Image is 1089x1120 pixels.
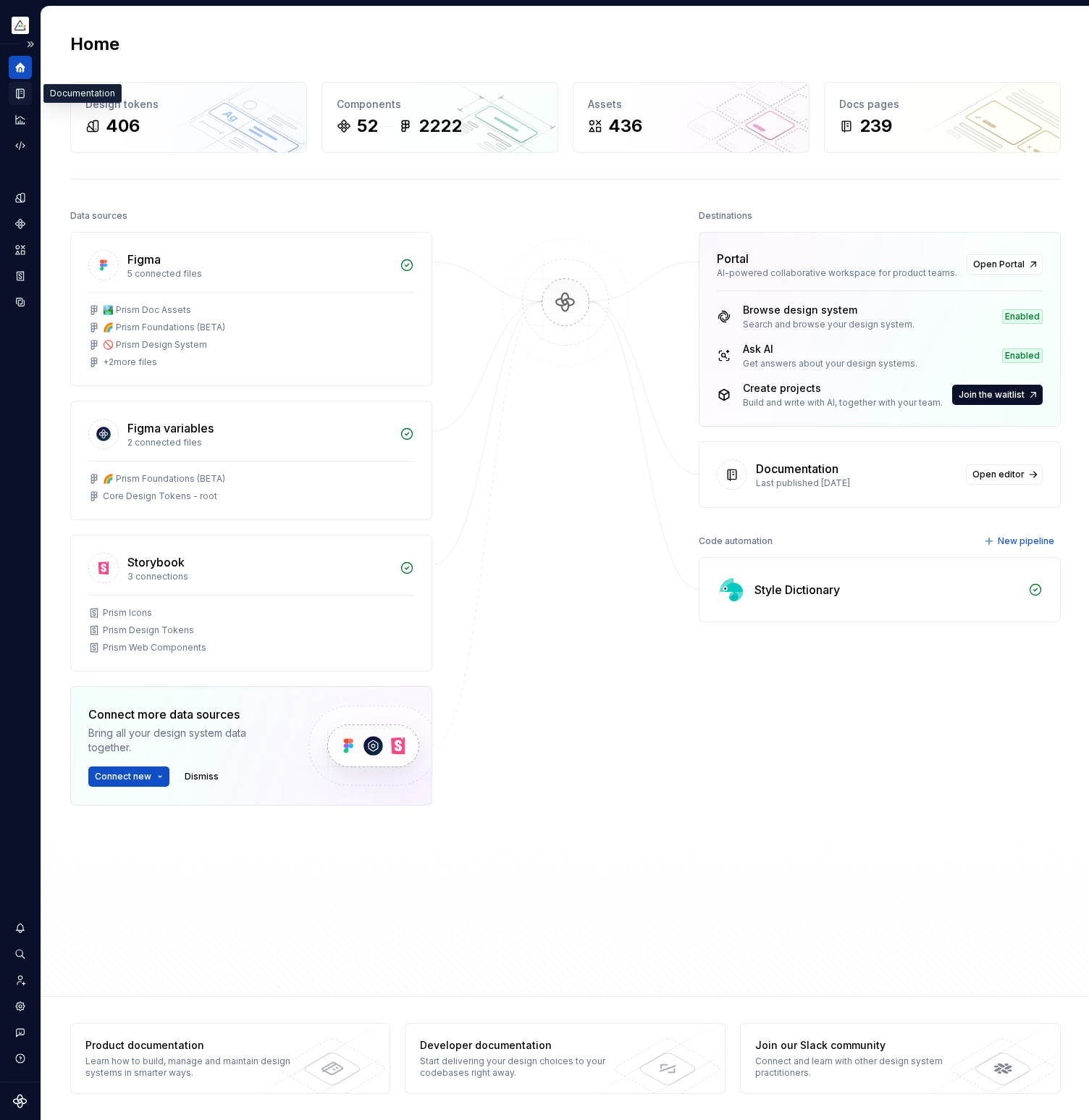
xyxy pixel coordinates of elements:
[178,766,225,787] button: Dismiss
[756,460,838,477] div: Documentation
[70,1023,391,1094] a: Product documentationLearn how to build, manage and maintain design systems in smarter ways.
[754,581,840,598] div: Style Dictionary
[608,114,642,138] div: 436
[9,56,32,79] a: Home
[9,238,32,262] a: Assets
[357,114,378,138] div: 52
[127,553,185,571] div: Storybook
[9,212,32,235] a: Components
[420,1056,631,1079] div: Start delivering your design choices to your codebases right away.
[1002,309,1043,324] div: Enabled
[859,114,892,138] div: 239
[998,535,1054,547] span: New pipeline
[743,303,914,317] div: Browse design system
[743,342,917,356] div: Ask AI
[588,97,794,112] div: Assets
[405,1023,726,1094] a: Developer documentationStart delivering your design choices to your codebases right away.
[9,186,32,209] a: Design tokens
[743,319,914,330] div: Search and browse your design system.
[70,232,432,386] a: Figma5 connected files🏞️ Prism Doc Assets🌈 Prism Foundations (BETA)🚫 Prism Design System+2more files
[185,771,219,782] span: Dismiss
[13,1094,28,1108] svg: Supernova Logo
[85,1056,296,1079] div: Learn how to build, manage and maintain design systems in smarter ways.
[959,389,1025,401] span: Join the waitlist
[95,771,151,782] span: Connect new
[9,916,32,940] button: Notifications
[88,766,169,787] button: Connect new
[1002,348,1043,363] div: Enabled
[743,397,943,409] div: Build and write with AI, together with your team.
[717,250,749,267] div: Portal
[966,464,1043,485] a: Open editor
[43,84,122,103] div: Documentation
[743,358,917,369] div: Get answers about your design systems.
[973,259,1025,270] span: Open Portal
[70,535,432,672] a: Storybook3 connectionsPrism IconsPrism Design TokensPrism Web Components
[839,97,1046,112] div: Docs pages
[755,1056,966,1079] div: Connect and learn with other design system practitioners.
[9,291,32,314] a: Data sources
[9,82,32,105] a: Documentation
[127,571,391,582] div: 3 connections
[824,82,1061,153] a: Docs pages239
[70,401,432,520] a: Figma variables2 connected files🌈 Prism Foundations (BETA)Core Design Tokens - root
[980,531,1061,551] button: New pipeline
[420,1038,631,1053] div: Developer documentation
[127,419,214,437] div: Figma variables
[9,995,32,1018] a: Settings
[699,531,773,551] div: Code automation
[85,1038,296,1053] div: Product documentation
[103,304,191,316] div: 🏞️ Prism Doc Assets
[127,251,161,268] div: Figma
[12,17,29,34] img: 933d721a-f27f-49e1-b294-5bdbb476d662.png
[321,82,558,153] a: Components522222
[127,437,391,448] div: 2 connected files
[127,268,391,280] div: 5 connected files
[337,97,543,112] div: Components
[88,706,284,723] div: Connect more data sources
[967,254,1043,275] a: Open Portal
[70,82,307,153] a: Design tokens406
[103,322,225,333] div: 🌈 Prism Foundations (BETA)
[9,108,32,131] a: Analytics
[9,943,32,966] button: Search ⌘K
[740,1023,1061,1094] a: Join our Slack communityConnect and learn with other design system practitioners.
[103,339,207,351] div: 🚫 Prism Design System
[103,490,217,502] div: Core Design Tokens - root
[85,97,292,112] div: Design tokens
[9,969,32,992] a: Invite team
[103,624,194,636] div: Prism Design Tokens
[88,726,284,755] div: Bring all your design system data together.
[717,267,958,279] div: AI-powered collaborative workspace for product teams.
[972,469,1025,480] span: Open editor
[573,82,810,153] a: Assets436
[9,1021,32,1044] button: Contact support
[103,356,157,368] div: + 2 more files
[103,473,225,485] div: 🌈 Prism Foundations (BETA)
[103,642,206,653] div: Prism Web Components
[106,114,140,138] div: 406
[419,114,462,138] div: 2222
[9,264,32,288] a: Storybook stories
[9,134,32,157] a: Code automation
[743,381,943,396] div: Create projects
[70,33,119,56] h2: Home
[699,206,752,226] div: Destinations
[755,1038,966,1053] div: Join our Slack community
